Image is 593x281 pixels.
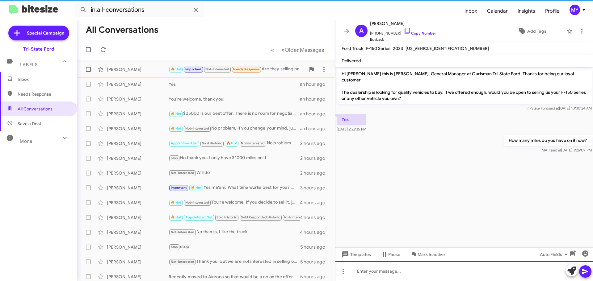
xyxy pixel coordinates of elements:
div: Yes [169,81,300,87]
div: [PERSON_NAME] [107,111,169,117]
input: Search [75,2,204,17]
span: Appointment Set [171,141,198,145]
div: [PERSON_NAME] [107,155,169,161]
span: [US_VEHICLE_IDENTIFICATION_NUMBER] [406,46,489,51]
div: stop [169,243,300,250]
span: Needs Response [18,91,70,97]
span: « [271,46,274,54]
div: 2 hours ago [300,170,330,176]
span: Labels [20,62,38,68]
div: No problem. If you change your mind, just let me know. [169,125,300,132]
span: Not-Interested [185,126,209,130]
p: Yes [337,114,366,125]
span: Important [171,186,187,190]
div: Will do [169,169,300,176]
span: 🔥 Hot [171,200,181,205]
div: Thank you, but we are not interested in selling our Transit. [169,258,300,265]
div: [PERSON_NAME] [107,274,169,280]
span: Appointment Set [185,215,212,219]
button: MY [564,5,586,15]
div: Recently moved to Airzona so that would be a no on the offer. [169,274,300,280]
span: Tri-State Ford [DATE] 10:30:24 AM [526,106,592,110]
div: [PERSON_NAME] [107,214,169,221]
div: MY [570,5,580,15]
a: Copy Number [404,31,436,35]
span: Stop [171,245,178,249]
span: [DATE] 2:22:35 PM [337,127,366,131]
div: No thanks [169,214,300,221]
div: an hour ago [300,81,330,87]
div: Are they selling pretty high right now? [169,66,305,73]
span: 🔥 Hot [171,126,181,130]
div: 2 hours ago [300,140,330,147]
span: Inbox [18,76,70,82]
span: [PHONE_NUMBER] [370,27,436,36]
div: No thank you. I only have 31000 miles on it [169,155,300,162]
div: an hour ago [300,96,330,102]
nav: Page navigation example [267,43,328,56]
div: [PERSON_NAME] [107,96,169,102]
span: Auto Fields [540,249,570,260]
div: 2 hours ago [300,155,330,161]
span: Not-Interested [241,141,265,145]
span: [PERSON_NAME] [370,20,436,27]
div: 5 hours ago [300,259,330,265]
span: Templates [340,249,371,260]
div: Yes ma'am. What time works best for you? We are open from 9am-5pm [169,184,300,191]
div: 4 hours ago [300,200,330,206]
div: [PERSON_NAME] [107,81,169,87]
a: Profile [540,2,564,20]
div: [PERSON_NAME] [107,200,169,206]
span: said at [550,148,561,152]
span: Needs Response [233,67,259,71]
span: Add Tags [527,26,546,37]
button: Pause [376,249,405,260]
span: 🔥 Hot [191,186,201,190]
div: an hour ago [300,111,330,117]
div: Tri-State Ford [23,46,54,52]
div: [PERSON_NAME] [107,170,169,176]
p: How many miles do you have on it now? [504,135,592,146]
span: Save a Deal [18,121,41,127]
button: Auto Fields [535,249,574,260]
span: 🔥 Hot [171,215,181,219]
span: Not-Interested [171,260,195,264]
span: Older Messages [285,47,324,53]
div: 4 hours ago [300,214,330,221]
span: said at [548,106,559,110]
div: You're welcome, thank you! [169,96,300,102]
div: 5 hours ago [300,244,330,250]
div: [PERSON_NAME] [107,126,169,132]
span: 🔥 Hot [171,67,181,71]
div: 3 hours ago [300,185,330,191]
span: F-150 Series [366,46,390,51]
span: Not-Interested [171,230,195,234]
span: All Conversations [18,106,53,112]
span: 2023 [393,46,403,51]
p: Hi [PERSON_NAME] this is [PERSON_NAME], General Manager at Ourisman Tri-State Ford. Thanks for be... [337,68,592,104]
button: Previous [267,43,278,56]
span: Mark Inactive [418,249,445,260]
span: Sold Historic [217,215,237,219]
div: [PERSON_NAME] [107,66,169,72]
button: Mark Inactive [405,249,450,260]
div: $25000 is our best offer. There is no room for negotiation. [169,110,300,117]
span: Pause [388,249,400,260]
div: No problem. If you decide to sell it, just let me know. [169,140,300,147]
a: Inbox [460,2,482,20]
span: Not-Interested [171,171,195,175]
span: MATT [DATE] 3:26:09 PM [542,148,592,152]
a: Calendar [482,2,513,20]
span: Delivered [342,58,361,64]
span: 🔥 Hot [226,141,237,145]
span: Stop [171,156,178,160]
span: » [281,46,285,54]
button: Next [278,43,328,56]
div: You're welcome. If you decide to sell it, just let me know. [169,199,300,206]
span: Sold Responded Historic [241,215,280,219]
span: Important [185,67,201,71]
a: Insights [513,2,540,20]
